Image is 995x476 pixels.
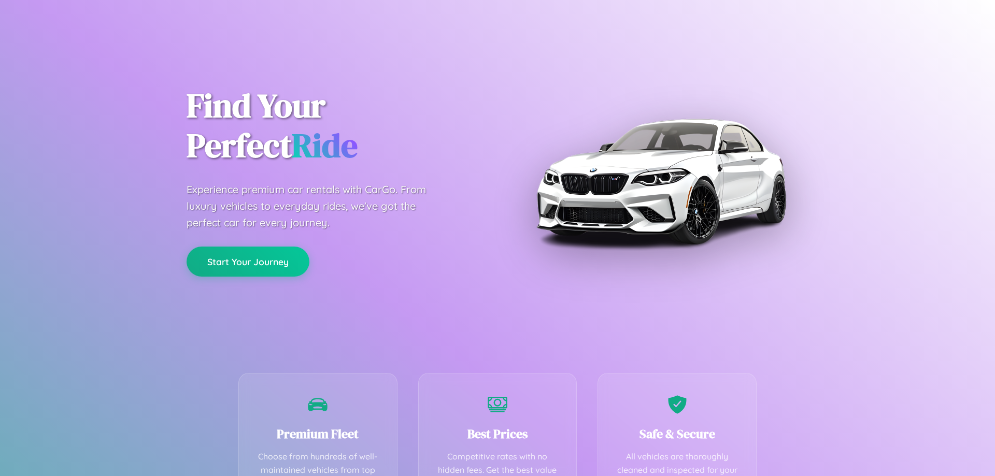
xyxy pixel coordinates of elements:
[614,425,741,442] h3: Safe & Secure
[187,247,309,277] button: Start Your Journey
[434,425,561,442] h3: Best Prices
[187,86,482,166] h1: Find Your Perfect
[254,425,381,442] h3: Premium Fleet
[187,181,446,231] p: Experience premium car rentals with CarGo. From luxury vehicles to everyday rides, we've got the ...
[531,52,790,311] img: Premium BMW car rental vehicle
[292,123,358,168] span: Ride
